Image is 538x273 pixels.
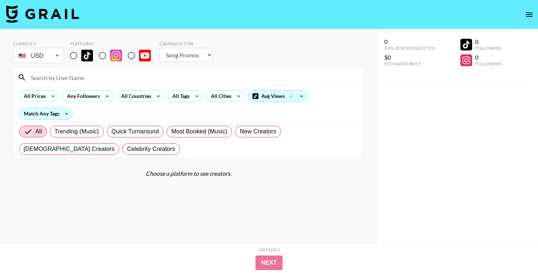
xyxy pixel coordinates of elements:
[248,91,307,102] div: Avg Views
[26,72,359,83] input: Search by User Name
[384,54,435,61] div: $0
[522,7,537,22] button: open drawer
[14,49,63,62] div: USD
[19,108,72,119] div: Match Any Tags
[255,255,283,270] button: Next
[81,50,93,61] img: TikTok
[384,45,435,51] div: Influencers Selected
[384,61,435,67] div: Estimated Price
[117,91,153,102] div: All Countries
[475,61,501,67] div: Followers
[112,127,159,136] span: Quick Turnaround
[55,127,99,136] span: Trending (Music)
[19,91,47,102] div: All Prices
[171,127,227,136] span: Most Booked (Music)
[475,38,501,45] div: 0
[13,41,64,46] div: Currency
[13,170,364,177] div: Choose a platform to see creators.
[63,91,101,102] div: Any Followers
[168,91,191,102] div: All Tags
[475,54,501,61] div: 0
[139,50,151,61] img: YouTube
[206,91,233,102] div: All Cities
[6,5,79,23] img: Grail Talent
[258,247,280,253] div: Step 1 of 2
[384,38,435,45] div: 0
[36,127,42,136] span: All
[501,236,529,264] iframe: Drift Widget Chat Controller
[127,145,175,153] span: Celebrity Creators
[24,145,115,153] span: [DEMOGRAPHIC_DATA] Creators
[475,45,501,51] div: Followers
[160,41,213,46] div: Campaign Type
[70,41,157,46] div: Platform
[240,127,276,136] span: New Creators
[110,50,122,61] img: Instagram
